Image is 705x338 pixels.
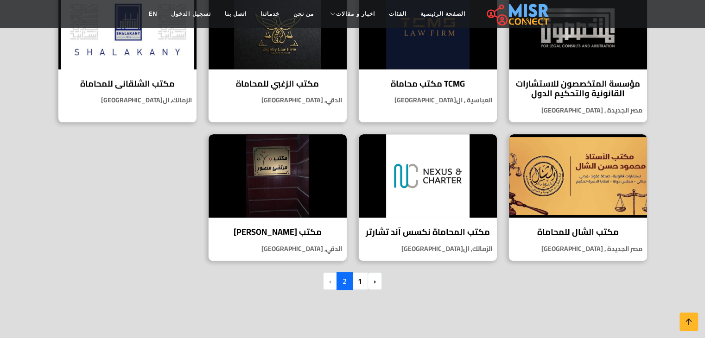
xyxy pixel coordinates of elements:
[366,79,490,89] h4: TCMG مكتب محاماة
[203,134,353,261] a: مكتب مرتضى منصور للمحاماة مكتب [PERSON_NAME] الدقي, [GEOGRAPHIC_DATA]
[336,10,375,18] span: اخبار و مقالات
[516,79,640,99] h4: مؤسسة المتخصصون للاستشارات القانونية والتحكيم الدول
[366,227,490,237] h4: مكتب المحاماة نكسس آند تشارتر
[359,134,497,218] img: مكتب المحاماة نكسس آند تشارتر
[216,79,340,89] h4: مكتب الزغبي للمحاماة
[487,2,549,25] img: main.misr_connect
[337,272,353,290] span: 2
[509,106,647,115] p: مصر الجديدة , [GEOGRAPHIC_DATA]
[216,227,340,237] h4: مكتب [PERSON_NAME]
[516,227,640,237] h4: مكتب الشال للمحاماة
[509,134,647,218] img: مكتب الشال للمحاماة
[413,5,472,23] a: الصفحة الرئيسية
[321,5,382,23] a: اخبار و مقالات
[382,5,413,23] a: الفئات
[352,272,368,290] a: 1
[142,5,165,23] a: EN
[286,5,321,23] a: من نحن
[218,5,254,23] a: اتصل بنا
[503,134,653,261] a: مكتب الشال للمحاماة مكتب الشال للمحاماة مصر الجديدة , [GEOGRAPHIC_DATA]
[324,272,337,290] li: pagination.next
[209,244,347,254] p: الدقي, [GEOGRAPHIC_DATA]
[359,95,497,105] p: العباسية , ال[GEOGRAPHIC_DATA]
[65,79,190,89] h4: مكتب الشلقانى للمحاماة
[254,5,286,23] a: خدماتنا
[164,5,217,23] a: تسجيل الدخول
[368,272,382,290] a: pagination.previous
[353,134,503,261] a: مكتب المحاماة نكسس آند تشارتر مكتب المحاماة نكسس آند تشارتر الزمالك, ال[GEOGRAPHIC_DATA]
[209,134,347,218] img: مكتب مرتضى منصور للمحاماة
[58,95,197,105] p: الزمالك, ال[GEOGRAPHIC_DATA]
[509,244,647,254] p: مصر الجديدة , [GEOGRAPHIC_DATA]
[359,244,497,254] p: الزمالك, ال[GEOGRAPHIC_DATA]
[209,95,347,105] p: الدقي, [GEOGRAPHIC_DATA]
